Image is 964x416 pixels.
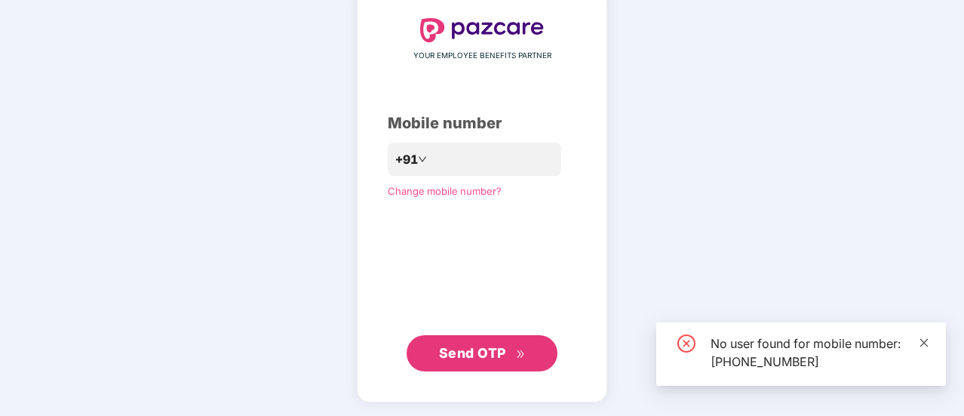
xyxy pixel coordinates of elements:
span: Send OTP [439,345,506,361]
span: close [919,337,929,348]
span: double-right [516,350,526,359]
button: Send OTPdouble-right [407,335,557,371]
a: Change mobile number? [388,185,502,197]
img: logo [420,18,544,42]
div: Mobile number [388,112,576,135]
span: +91 [395,150,418,169]
span: close-circle [677,334,695,353]
div: No user found for mobile number: [PHONE_NUMBER] [711,334,928,371]
span: down [418,155,427,164]
span: YOUR EMPLOYEE BENEFITS PARTNER [413,50,551,62]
